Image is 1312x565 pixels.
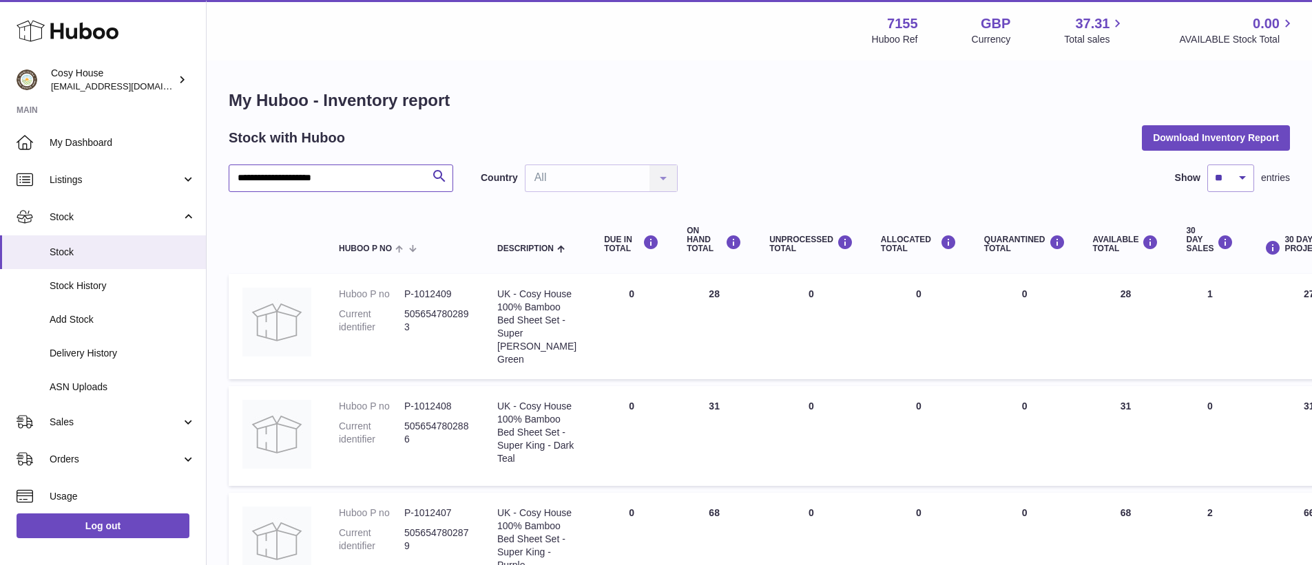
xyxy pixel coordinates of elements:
[339,420,404,446] dt: Current identifier
[339,308,404,334] dt: Current identifier
[50,279,196,292] span: Stock History
[497,288,576,365] div: UK - Cosy House 100% Bamboo Bed Sheet Set - Super [PERSON_NAME] Green
[1079,274,1173,379] td: 28
[769,235,853,253] div: UNPROCESSED Total
[404,308,470,334] dd: 5056547802893
[1172,386,1247,486] td: 0
[339,288,404,301] dt: Huboo P no
[229,129,345,147] h2: Stock with Huboo
[404,526,470,553] dd: 5056547802879
[404,288,470,301] dd: P-1012409
[51,81,202,92] span: [EMAIL_ADDRESS][DOMAIN_NAME]
[1179,33,1295,46] span: AVAILABLE Stock Total
[339,507,404,520] dt: Huboo P no
[497,400,576,465] div: UK - Cosy House 100% Bamboo Bed Sheet Set - Super King - Dark Teal
[604,235,659,253] div: DUE IN TOTAL
[1079,386,1173,486] td: 31
[1022,507,1028,518] span: 0
[1022,401,1028,412] span: 0
[50,416,181,429] span: Sales
[50,347,196,360] span: Delivery History
[1253,14,1280,33] span: 0.00
[1175,171,1200,184] label: Show
[404,420,470,446] dd: 5056547802886
[481,171,518,184] label: Country
[1186,226,1233,254] div: 30 DAY SALES
[497,244,554,253] span: Description
[1075,14,1110,33] span: 37.31
[1261,171,1290,184] span: entries
[50,490,196,503] span: Usage
[590,274,673,379] td: 0
[872,33,918,46] div: Huboo Ref
[17,70,37,90] img: info@wholesomegoods.com
[1179,14,1295,46] a: 0.00 AVAILABLE Stock Total
[1142,125,1290,150] button: Download Inventory Report
[984,235,1065,253] div: QUARANTINED Total
[756,386,867,486] td: 0
[242,400,311,469] img: product image
[50,246,196,259] span: Stock
[50,453,181,466] span: Orders
[50,136,196,149] span: My Dashboard
[50,211,181,224] span: Stock
[687,226,742,254] div: ON HAND Total
[972,33,1011,46] div: Currency
[887,14,918,33] strong: 7155
[1022,288,1028,299] span: 0
[590,386,673,486] td: 0
[1093,235,1159,253] div: AVAILABLE Total
[756,274,867,379] td: 0
[242,288,311,356] img: product image
[339,400,404,413] dt: Huboo P no
[1172,274,1247,379] td: 1
[1064,33,1125,46] span: Total sales
[51,67,175,93] div: Cosy House
[673,386,756,486] td: 31
[50,381,196,394] span: ASN Uploads
[981,14,1010,33] strong: GBP
[881,235,957,253] div: ALLOCATED Total
[17,513,189,538] a: Log out
[339,244,392,253] span: Huboo P no
[404,507,470,520] dd: P-1012407
[50,313,196,326] span: Add Stock
[1064,14,1125,46] a: 37.31 Total sales
[404,400,470,413] dd: P-1012408
[229,89,1290,111] h1: My Huboo - Inventory report
[673,274,756,379] td: 28
[867,386,970,486] td: 0
[50,173,181,186] span: Listings
[339,526,404,553] dt: Current identifier
[867,274,970,379] td: 0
